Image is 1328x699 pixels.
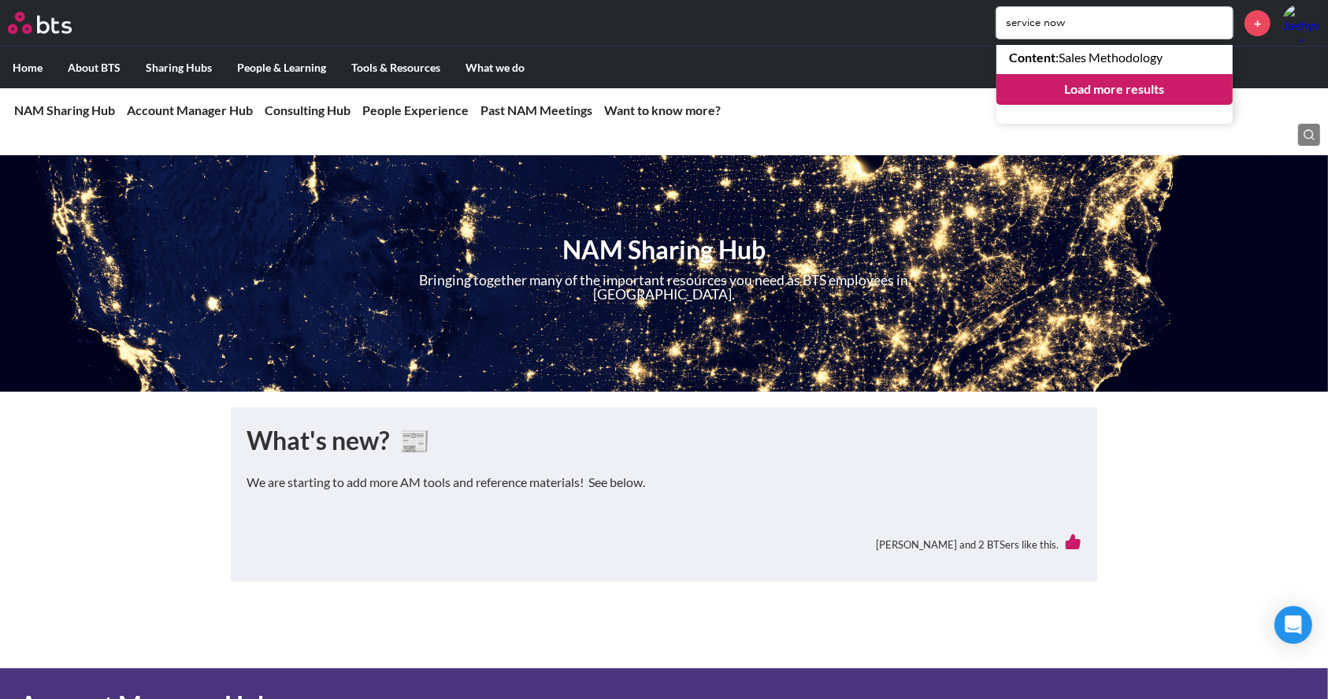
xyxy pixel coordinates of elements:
p: We are starting to add more AM tools and reference materials! See below. [247,474,1081,491]
a: Account Manager Hub [127,102,253,117]
a: Past NAM Meetings [480,102,592,117]
label: About BTS [55,47,133,88]
img: BTS Logo [8,12,72,34]
h1: NAM Sharing Hub [347,232,981,268]
img: Jaehyun Park [1282,4,1320,42]
a: Profile [1282,4,1320,42]
a: + [1245,10,1271,36]
label: Sharing Hubs [133,47,224,88]
a: Consulting Hub [265,102,351,117]
strong: Content [1009,50,1055,65]
a: NAM Sharing Hub [14,102,115,117]
label: People & Learning [224,47,339,88]
a: Go home [8,12,101,34]
a: Load more results [996,74,1233,104]
h1: What's new? 📰 [247,423,1081,459]
div: Open Intercom Messenger [1274,606,1312,644]
label: Tools & Resources [339,47,453,88]
a: People Experience [362,102,469,117]
a: Want to know more? [604,102,721,117]
p: Bringing together many of the important resources you need as BTS employees in [GEOGRAPHIC_DATA]. [410,273,917,301]
div: [PERSON_NAME] and 2 BTSers like this. [247,522,1081,566]
a: Content:Sales Methodology [996,45,1233,70]
label: What we do [453,47,537,88]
